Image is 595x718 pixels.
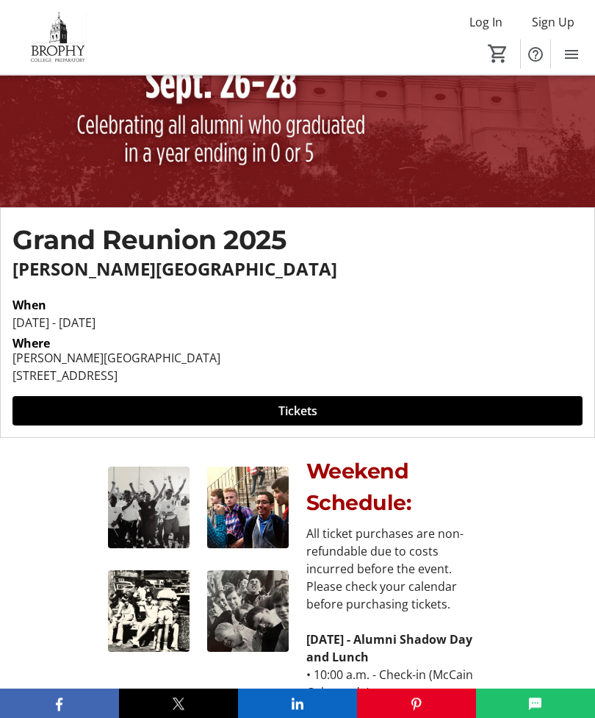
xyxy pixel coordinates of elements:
[12,297,46,315] div: When
[207,467,289,549] img: undefined
[458,10,514,34] button: Log In
[9,10,107,65] img: Brophy College Preparatory 's Logo
[532,13,574,31] span: Sign Up
[12,260,583,279] p: [PERSON_NAME][GEOGRAPHIC_DATA]
[207,571,289,653] img: undefined
[108,571,190,653] img: undefined
[119,689,238,718] button: X
[306,459,411,516] span: Weekend Schedule:
[238,689,357,718] button: LinkedIn
[485,40,511,67] button: Cart
[520,10,586,34] button: Sign Up
[306,525,487,614] p: All ticket purchases are non-refundable due to costs incurred before the event. Please check your...
[476,689,595,718] button: SMS
[521,40,550,69] button: Help
[357,689,476,718] button: Pinterest
[12,338,50,350] div: Where
[12,397,583,426] button: Tickets
[306,632,472,666] strong: [DATE] - Alumni Shadow Day and Lunch
[12,315,583,332] div: [DATE] - [DATE]
[278,403,317,420] span: Tickets
[469,13,502,31] span: Log In
[306,667,487,702] p: • 10:00 a.m. - Check-in (McCain Colonnade)
[557,40,586,69] button: Menu
[108,467,190,549] img: undefined
[12,350,220,367] div: [PERSON_NAME][GEOGRAPHIC_DATA]
[12,367,220,385] div: [STREET_ADDRESS]
[12,224,286,256] span: Grand Reunion 2025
